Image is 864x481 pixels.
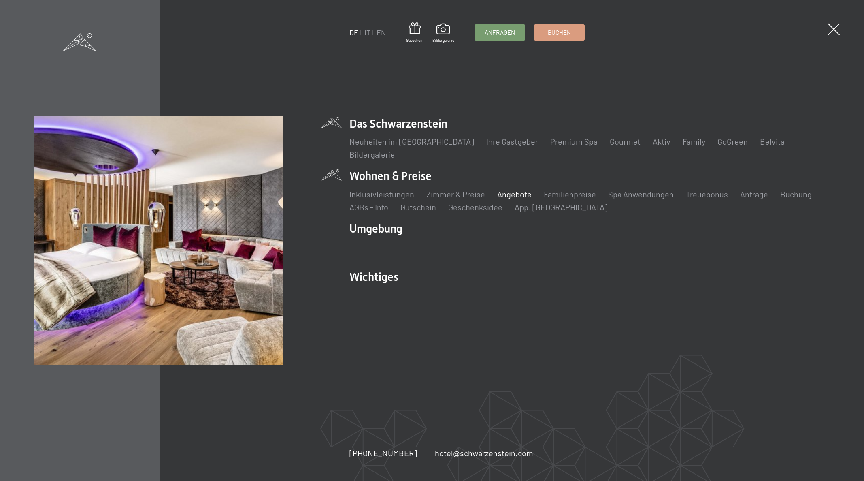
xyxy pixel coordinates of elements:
[486,137,538,146] a: Ihre Gastgeber
[364,28,370,37] a: IT
[406,37,423,43] span: Gutschein
[34,116,283,365] img: Wellnesshotel Südtirol SCHWARZENSTEIN - Wellnessurlaub in den Alpen, Wandern und Wellness
[435,447,533,459] a: hotel@schwarzenstein.com
[608,189,674,199] a: Spa Anwendungen
[406,22,423,43] a: Gutschein
[497,189,532,199] a: Angebote
[740,189,768,199] a: Anfrage
[515,202,608,212] a: App. [GEOGRAPHIC_DATA]
[400,202,436,212] a: Gutschein
[432,37,454,43] span: Bildergalerie
[760,137,785,146] a: Belvita
[544,189,596,199] a: Familienpreise
[349,137,474,146] a: Neuheiten im [GEOGRAPHIC_DATA]
[485,28,515,37] span: Anfragen
[550,137,598,146] a: Premium Spa
[349,448,417,458] span: [PHONE_NUMBER]
[448,202,502,212] a: Geschenksidee
[548,28,571,37] span: Buchen
[610,137,641,146] a: Gourmet
[349,189,414,199] a: Inklusivleistungen
[377,28,386,37] a: EN
[432,24,454,43] a: Bildergalerie
[686,189,728,199] a: Treuebonus
[780,189,812,199] a: Buchung
[349,150,395,159] a: Bildergalerie
[683,137,705,146] a: Family
[534,25,584,40] a: Buchen
[426,189,485,199] a: Zimmer & Preise
[349,28,358,37] a: DE
[653,137,670,146] a: Aktiv
[475,25,525,40] a: Anfragen
[717,137,748,146] a: GoGreen
[349,202,388,212] a: AGBs - Info
[349,447,417,459] a: [PHONE_NUMBER]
